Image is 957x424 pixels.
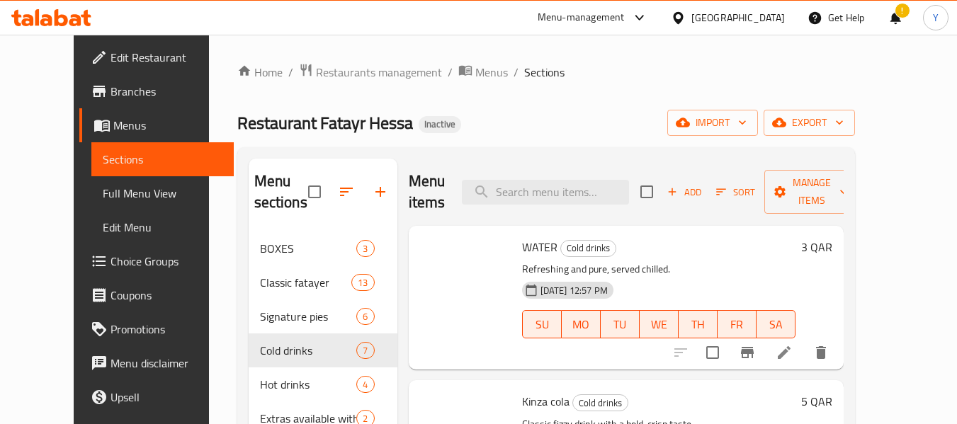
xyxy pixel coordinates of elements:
div: Classic fatayer13 [249,265,397,299]
h6: 5 QAR [801,391,832,411]
a: Promotions [79,312,234,346]
div: items [356,240,374,257]
button: TU [601,310,640,338]
span: import [679,114,747,132]
a: Edit Menu [91,210,234,244]
button: SA [757,310,795,338]
span: WE [645,314,673,335]
li: / [288,64,293,81]
span: Coupons [111,287,222,304]
span: Full Menu View [103,185,222,202]
div: Cold drinks [572,394,628,411]
button: export [764,110,855,136]
span: Add item [662,181,707,203]
span: BOXES [260,240,357,257]
div: Menu-management [538,9,625,26]
p: Refreshing and pure, served chilled. [522,260,795,278]
div: Signature pies6 [249,299,397,333]
span: Sort sections [329,175,363,209]
a: Home [237,64,283,81]
a: Branches [79,74,234,108]
span: Edit Restaurant [111,49,222,66]
span: 6 [357,310,373,323]
div: BOXES3 [249,231,397,265]
span: Add [665,184,703,200]
a: Menus [79,108,234,142]
button: Sort [713,181,759,203]
div: Signature pies [260,308,357,325]
span: Hot drinks [260,376,357,393]
span: Menu disclaimer [111,355,222,372]
span: Sections [524,64,565,81]
h2: Menu sections [254,171,308,213]
span: Restaurants management [316,64,442,81]
span: Manage items [776,174,848,210]
div: items [356,376,374,393]
span: SU [528,314,556,335]
span: Branches [111,83,222,100]
span: Sections [103,151,222,168]
a: Menu disclaimer [79,346,234,380]
span: Cold drinks [561,240,616,256]
span: Select section [632,177,662,207]
div: Inactive [419,116,461,133]
nav: breadcrumb [237,63,855,81]
span: Promotions [111,321,222,338]
button: delete [804,336,838,369]
span: 7 [357,344,373,357]
div: Cold drinks [560,240,616,257]
span: Menus [475,64,508,81]
a: Menus [458,63,508,81]
li: / [448,64,453,81]
span: FR [723,314,751,335]
span: TU [606,314,634,335]
button: Branch-specific-item [730,336,764,369]
span: Edit Menu [103,219,222,236]
button: TH [679,310,718,338]
h6: 3 QAR [801,237,832,257]
a: Coupons [79,278,234,312]
span: 3 [357,242,373,256]
span: SA [762,314,790,335]
input: search [462,180,629,205]
span: Y [933,10,939,25]
span: Menus [113,117,222,134]
a: Edit Restaurant [79,40,234,74]
span: Select to update [698,338,727,367]
span: Cold drinks [260,342,357,359]
span: Upsell [111,389,222,406]
button: FR [718,310,757,338]
span: 4 [357,378,373,391]
span: Restaurant Fatayr Hessa [237,107,413,139]
span: Cold drinks [573,395,628,411]
span: Inactive [419,118,461,130]
span: Kinza cola [522,391,570,412]
span: Classic fatayer [260,274,352,291]
span: [DATE] 12:57 PM [535,284,613,297]
span: MO [567,314,595,335]
span: TH [684,314,712,335]
button: MO [562,310,601,338]
a: Edit menu item [776,344,793,361]
div: Hot drinks4 [249,367,397,401]
span: Choice Groups [111,253,222,270]
a: Sections [91,142,234,176]
button: SU [522,310,562,338]
a: Upsell [79,380,234,414]
span: 13 [352,276,373,290]
span: WATER [522,236,557,258]
li: / [514,64,519,81]
div: Cold drinks7 [249,333,397,367]
a: Full Menu View [91,176,234,210]
button: WE [640,310,679,338]
button: Add section [363,175,397,209]
h2: Menu items [409,171,446,213]
span: Sort [716,184,755,200]
span: Sort items [707,181,764,203]
button: Manage items [764,170,859,214]
span: export [775,114,844,132]
button: Add [662,181,707,203]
